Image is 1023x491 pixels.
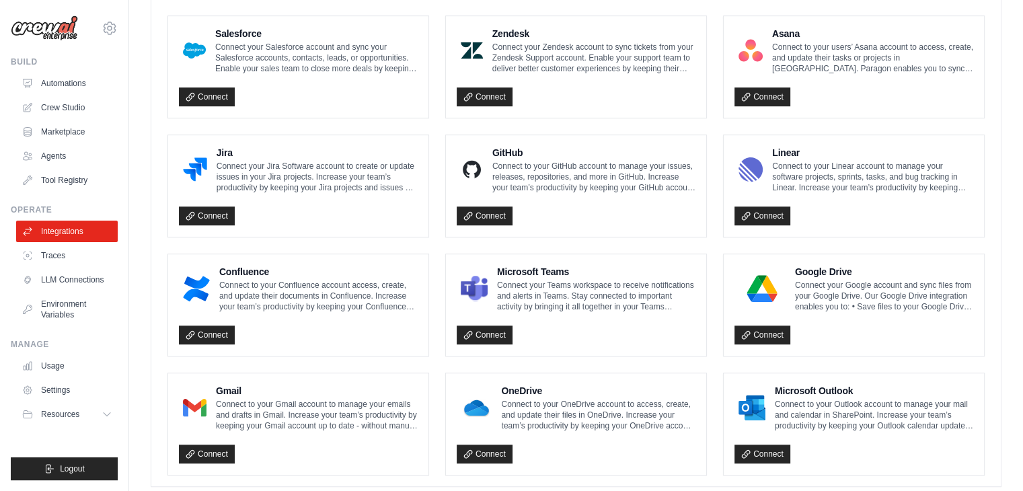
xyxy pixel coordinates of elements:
p: Connect your Jira Software account to create or update issues in your Jira projects. Increase you... [217,161,418,193]
p: Connect to your Confluence account access, create, and update their documents in Confluence. Incr... [219,280,418,312]
a: Marketplace [16,121,118,143]
h4: Microsoft Outlook [775,384,973,398]
h4: Gmail [216,384,418,398]
a: LLM Connections [16,269,118,291]
span: Logout [60,463,85,474]
img: Linear Logo [738,156,763,183]
p: Connect to your Linear account to manage your software projects, sprints, tasks, and bug tracking... [772,161,973,193]
p: Connect your Zendesk account to sync tickets from your Zendesk Support account. Enable your suppo... [492,42,695,74]
a: Traces [16,245,118,266]
img: Logo [11,15,78,41]
img: OneDrive Logo [461,394,492,421]
img: GitHub Logo [461,156,483,183]
p: Connect your Teams workspace to receive notifications and alerts in Teams. Stay connected to impo... [497,280,695,312]
a: Connect [734,87,790,106]
a: Tool Registry [16,169,118,191]
button: Resources [16,404,118,425]
button: Logout [11,457,118,480]
a: Connect [734,206,790,225]
p: Connect to your Gmail account to manage your emails and drafts in Gmail. Increase your team’s pro... [216,399,418,431]
h4: OneDrive [502,384,696,398]
h4: Confluence [219,265,418,278]
p: Connect to your users’ Asana account to access, create, and update their tasks or projects in [GE... [772,42,973,74]
p: Connect your Google account and sync files from your Google Drive. Our Google Drive integration e... [795,280,973,312]
img: Gmail Logo [183,394,206,421]
a: Crew Studio [16,97,118,118]
a: Connect [457,87,513,106]
a: Connect [457,445,513,463]
h4: Salesforce [215,27,418,40]
a: Environment Variables [16,293,118,326]
a: Agents [16,145,118,167]
h4: GitHub [492,146,695,159]
h4: Jira [217,146,418,159]
div: Manage [11,339,118,350]
a: Connect [179,326,235,344]
a: Usage [16,355,118,377]
div: Operate [11,204,118,215]
h4: Google Drive [795,265,973,278]
img: Jira Logo [183,156,207,183]
img: Salesforce Logo [183,37,206,64]
a: Integrations [16,221,118,242]
img: Zendesk Logo [461,37,483,64]
h4: Linear [772,146,973,159]
a: Connect [457,326,513,344]
img: Microsoft Teams Logo [461,275,488,302]
a: Connect [179,87,235,106]
p: Connect to your GitHub account to manage your issues, releases, repositories, and more in GitHub.... [492,161,695,193]
a: Connect [734,445,790,463]
div: Build [11,56,118,67]
h4: Asana [772,27,973,40]
p: Connect your Salesforce account and sync your Salesforce accounts, contacts, leads, or opportunit... [215,42,418,74]
img: Confluence Logo [183,275,210,302]
img: Microsoft Outlook Logo [738,394,765,421]
a: Connect [457,206,513,225]
a: Connect [179,445,235,463]
img: Google Drive Logo [738,275,786,302]
a: Connect [179,206,235,225]
h4: Microsoft Teams [497,265,695,278]
span: Resources [41,409,79,420]
h4: Zendesk [492,27,695,40]
a: Connect [734,326,790,344]
a: Settings [16,379,118,401]
p: Connect to your OneDrive account to access, create, and update their files in OneDrive. Increase ... [502,399,696,431]
p: Connect to your Outlook account to manage your mail and calendar in SharePoint. Increase your tea... [775,399,973,431]
a: Automations [16,73,118,94]
img: Asana Logo [738,37,763,64]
